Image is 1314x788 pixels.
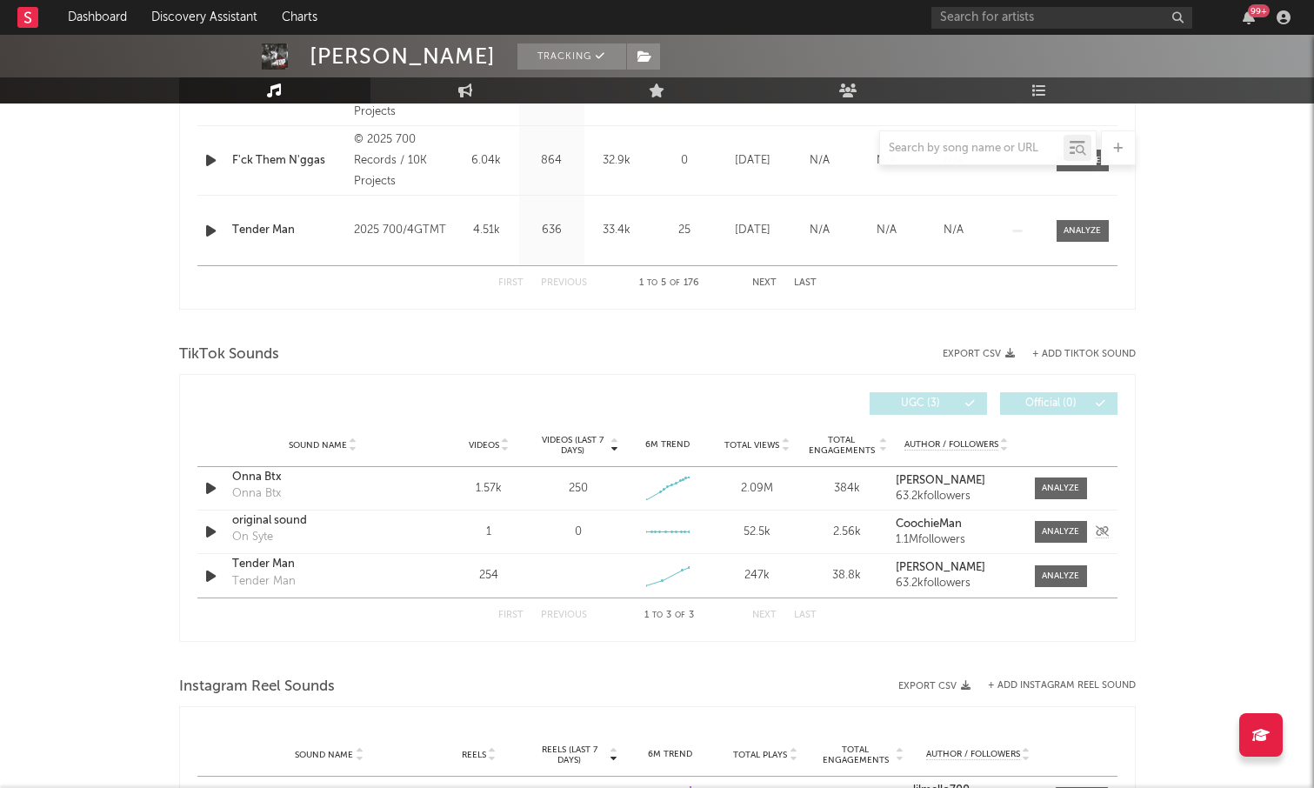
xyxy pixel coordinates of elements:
[517,43,626,70] button: Tracking
[1032,350,1136,359] button: + Add TikTok Sound
[675,611,685,619] span: of
[449,480,530,498] div: 1.57k
[652,611,663,619] span: to
[622,273,717,294] div: 1 5 176
[970,681,1136,691] div: + Add Instagram Reel Sound
[670,279,680,287] span: of
[931,7,1192,29] input: Search for artists
[354,220,449,241] div: 2025 700/4GTMT
[790,222,849,239] div: N/A
[896,562,1017,574] a: [PERSON_NAME]
[179,344,279,365] span: TikTok Sounds
[354,130,449,192] div: © 2025 700 Records / 10K Projects
[310,43,496,70] div: [PERSON_NAME]
[232,529,273,546] div: On Syte
[896,578,1017,590] div: 63.2k followers
[449,524,530,541] div: 1
[179,677,335,698] span: Instagram Reel Sounds
[295,750,353,760] span: Sound Name
[898,681,970,691] button: Export CSV
[752,611,777,620] button: Next
[943,349,1015,359] button: Export CSV
[724,222,782,239] div: [DATE]
[724,440,779,451] span: Total Views
[752,278,777,288] button: Next
[806,524,887,541] div: 2.56k
[232,512,414,530] a: original sound
[896,534,1017,546] div: 1.1M followers
[647,279,657,287] span: to
[896,491,1017,503] div: 63.2k followers
[924,222,983,239] div: N/A
[232,485,281,503] div: Onna Btx
[569,480,588,498] div: 250
[988,681,1136,691] button: + Add Instagram Reel Sound
[717,567,797,584] div: 247k
[541,278,587,288] button: Previous
[794,278,817,288] button: Last
[524,222,580,239] div: 636
[232,222,346,239] a: Tender Man
[654,222,715,239] div: 25
[498,611,524,620] button: First
[541,611,587,620] button: Previous
[1011,398,1091,409] span: Official ( 0 )
[627,748,714,761] div: 6M Trend
[462,750,486,760] span: Reels
[896,475,1017,487] a: [PERSON_NAME]
[733,750,787,760] span: Total Plays
[622,605,717,626] div: 1 3 3
[469,440,499,451] span: Videos
[926,749,1020,760] span: Author / Followers
[896,518,1017,531] a: CoochieMan
[857,222,916,239] div: N/A
[717,480,797,498] div: 2.09M
[1015,350,1136,359] button: + Add TikTok Sound
[498,278,524,288] button: First
[817,745,894,765] span: Total Engagements
[896,562,985,573] strong: [PERSON_NAME]
[627,438,708,451] div: 6M Trend
[880,142,1064,156] input: Search by song name or URL
[1243,10,1255,24] button: 99+
[881,398,961,409] span: UGC ( 3 )
[896,475,985,486] strong: [PERSON_NAME]
[717,524,797,541] div: 52.5k
[589,222,645,239] div: 33.4k
[232,469,414,486] a: Onna Btx
[904,439,998,451] span: Author / Followers
[537,435,608,456] span: Videos (last 7 days)
[449,567,530,584] div: 254
[232,556,414,573] a: Tender Man
[806,480,887,498] div: 384k
[1248,4,1270,17] div: 99 +
[806,435,877,456] span: Total Engagements
[531,745,608,765] span: Reels (last 7 days)
[870,392,987,415] button: UGC(3)
[794,611,817,620] button: Last
[289,440,347,451] span: Sound Name
[806,567,887,584] div: 38.8k
[232,573,296,591] div: Tender Man
[458,222,515,239] div: 4.51k
[575,524,582,541] div: 0
[1000,392,1117,415] button: Official(0)
[896,518,962,530] strong: CoochieMan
